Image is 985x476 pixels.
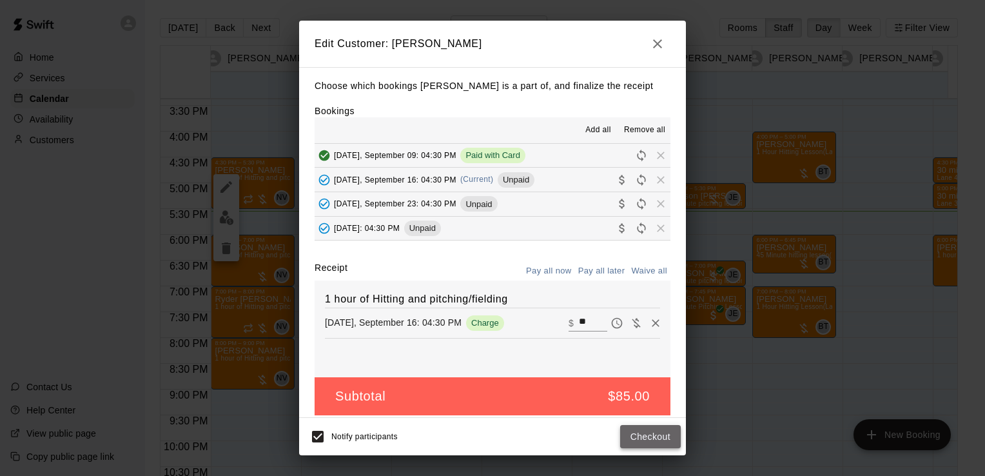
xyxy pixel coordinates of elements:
[612,199,632,208] span: Collect payment
[334,175,456,184] span: [DATE], September 16: 04:30 PM
[334,150,456,159] span: [DATE], September 09: 04:30 PM
[651,199,670,208] span: Remove
[334,223,400,232] span: [DATE]: 04:30 PM
[498,175,534,184] span: Unpaid
[619,120,670,141] button: Remove all
[651,223,670,232] span: Remove
[315,194,334,213] button: Added - Collect Payment
[612,223,632,232] span: Collect payment
[632,223,651,232] span: Reschedule
[325,291,660,308] h6: 1 hour of Hitting and pitching/fielding
[315,192,670,216] button: Added - Collect Payment[DATE], September 23: 04:30 PMUnpaidCollect paymentRescheduleRemove
[575,261,629,281] button: Pay all later
[315,106,355,116] label: Bookings
[334,199,456,208] span: [DATE], September 23: 04:30 PM
[607,317,627,328] span: Pay later
[578,120,619,141] button: Add all
[608,388,650,405] h5: $85.00
[620,425,681,449] button: Checkout
[628,261,670,281] button: Waive all
[651,150,670,159] span: Remove
[315,217,670,241] button: Added - Collect Payment[DATE]: 04:30 PMUnpaidCollect paymentRescheduleRemove
[331,432,398,441] span: Notify participants
[612,174,632,184] span: Collect payment
[632,199,651,208] span: Reschedule
[632,150,651,159] span: Reschedule
[315,261,347,281] label: Receipt
[646,313,665,333] button: Remove
[315,146,334,165] button: Added & Paid
[460,175,494,184] span: (Current)
[651,174,670,184] span: Remove
[315,219,334,238] button: Added - Collect Payment
[315,168,670,192] button: Added - Collect Payment[DATE], September 16: 04:30 PM(Current)UnpaidCollect paymentRescheduleRemove
[569,317,574,330] p: $
[299,21,686,67] h2: Edit Customer: [PERSON_NAME]
[315,170,334,190] button: Added - Collect Payment
[466,318,504,328] span: Charge
[325,316,462,329] p: [DATE], September 16: 04:30 PM
[585,124,611,137] span: Add all
[335,388,385,405] h5: Subtotal
[315,78,670,94] p: Choose which bookings [PERSON_NAME] is a part of, and finalize the receipt
[627,317,646,328] span: Waive payment
[460,150,525,160] span: Paid with Card
[404,223,441,233] span: Unpaid
[315,144,670,168] button: Added & Paid[DATE], September 09: 04:30 PMPaid with CardRescheduleRemove
[523,261,575,281] button: Pay all now
[460,199,497,209] span: Unpaid
[624,124,665,137] span: Remove all
[632,174,651,184] span: Reschedule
